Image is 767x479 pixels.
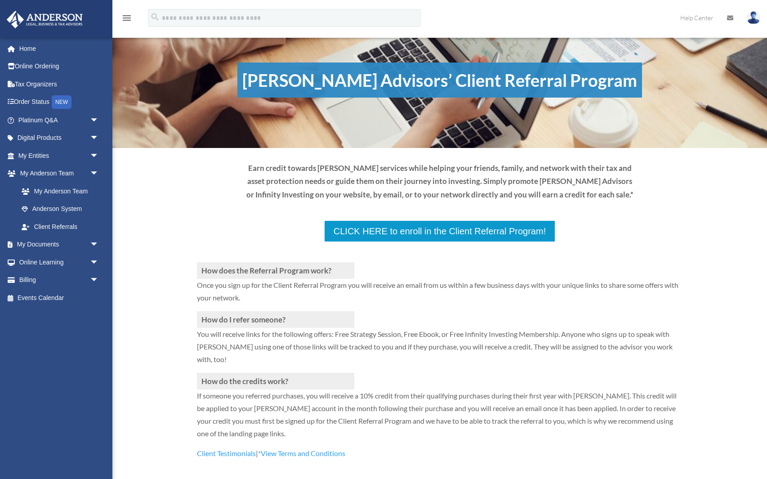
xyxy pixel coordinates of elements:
a: My Anderson Teamarrow_drop_down [6,165,112,183]
p: Once you sign up for the Client Referral Program you will receive an email from us within a few b... [197,279,682,311]
span: arrow_drop_down [90,147,108,165]
a: Home [6,40,112,58]
a: My Documentsarrow_drop_down [6,236,112,254]
span: arrow_drop_down [90,165,108,183]
p: You will receive links for the following offers: Free Strategy Session, Free Ebook, or Free Infin... [197,328,682,373]
img: User Pic [747,11,760,24]
span: arrow_drop_down [90,253,108,272]
a: Tax Organizers [6,75,112,93]
span: arrow_drop_down [90,271,108,290]
a: *View Terms and Conditions [258,449,345,462]
a: Online Learningarrow_drop_down [6,253,112,271]
span: arrow_drop_down [90,129,108,148]
a: Events Calendar [6,289,112,307]
h3: How does the Referral Program work? [197,262,354,279]
a: Client Referrals [13,218,108,236]
a: menu [121,16,132,23]
h1: [PERSON_NAME] Advisors’ Client Referral Program [237,63,642,98]
p: Earn credit towards [PERSON_NAME] services while helping your friends, family, and network with t... [245,161,634,201]
h3: How do the credits work? [197,373,354,389]
span: arrow_drop_down [90,111,108,130]
a: Order StatusNEW [6,93,112,112]
a: Anderson System [13,200,112,218]
p: If someone you referred purchases, you will receive a 10% credit from their qualifying purchases ... [197,389,682,447]
a: My Anderson Team [13,182,112,200]
a: Platinum Q&Aarrow_drop_down [6,111,112,129]
i: search [150,12,160,22]
p: | [197,447,682,460]
a: Client Testimonials [197,449,256,462]
img: Anderson Advisors Platinum Portal [4,11,85,28]
a: My Entitiesarrow_drop_down [6,147,112,165]
a: Digital Productsarrow_drop_down [6,129,112,147]
a: Online Ordering [6,58,112,76]
a: CLICK HERE to enroll in the Client Referral Program! [324,220,556,242]
i: menu [121,13,132,23]
div: NEW [52,95,71,109]
span: arrow_drop_down [90,236,108,254]
h3: How do I refer someone? [197,311,354,328]
a: Billingarrow_drop_down [6,271,112,289]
